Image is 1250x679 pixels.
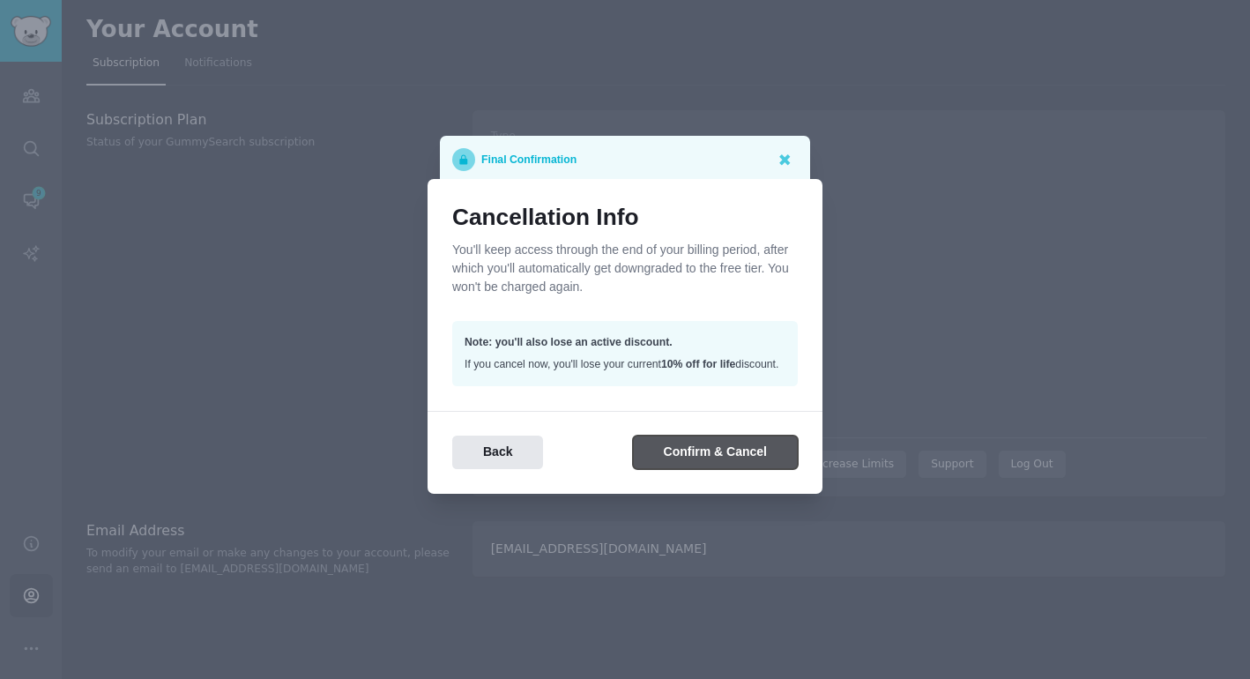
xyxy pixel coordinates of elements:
p: You'll keep access through the end of your billing period, after which you'll automatically get d... [452,241,798,296]
div: If you cancel now, you'll lose your current discount. [452,321,798,386]
h1: Cancellation Info [452,204,798,232]
p: Final Confirmation [481,148,577,171]
button: Confirm & Cancel [633,436,798,470]
span: 10% off for life [661,358,735,370]
p: Note: you'll also lose an active discount. [465,333,785,352]
button: Back [452,436,543,470]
